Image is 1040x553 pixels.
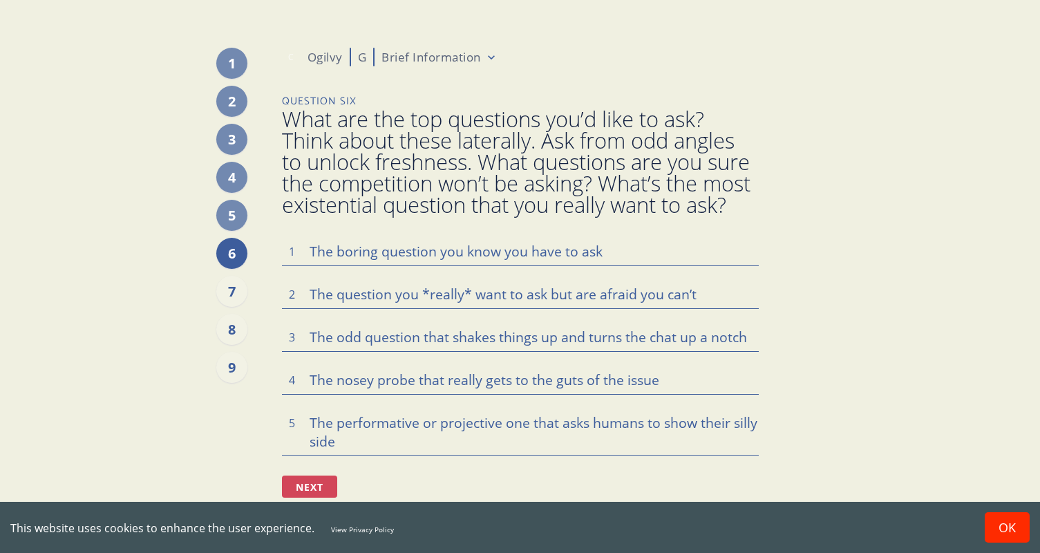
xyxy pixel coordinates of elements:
div: 7 [216,276,247,307]
div: 3 [216,124,247,155]
span: 3 [289,330,295,345]
button: Next [282,476,337,498]
svg: chris bridgland [282,48,301,66]
div: 8 [216,314,247,345]
div: 4 [216,162,247,193]
button: Accept cookies [985,512,1030,543]
span: 2 [289,287,295,302]
p: Ogilvy [308,49,343,66]
div: 9 [216,352,247,383]
button: Brief Information [381,49,498,65]
p: Brief Information [381,49,481,65]
div: C [282,48,301,66]
div: 5 [216,200,247,231]
div: 1 [216,48,247,79]
span: 1 [289,244,295,259]
span: 5 [289,415,295,431]
span: What are the top questions you’d like to ask? Think about these laterally. Ask from odd angles to... [282,109,759,216]
span: 4 [289,373,295,388]
p: Question Six [282,94,759,109]
a: View Privacy Policy [331,525,394,534]
p: G [358,49,367,66]
div: This website uses cookies to enhance the user experience. [10,521,964,536]
div: 2 [216,86,247,117]
div: 6 [216,238,247,269]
